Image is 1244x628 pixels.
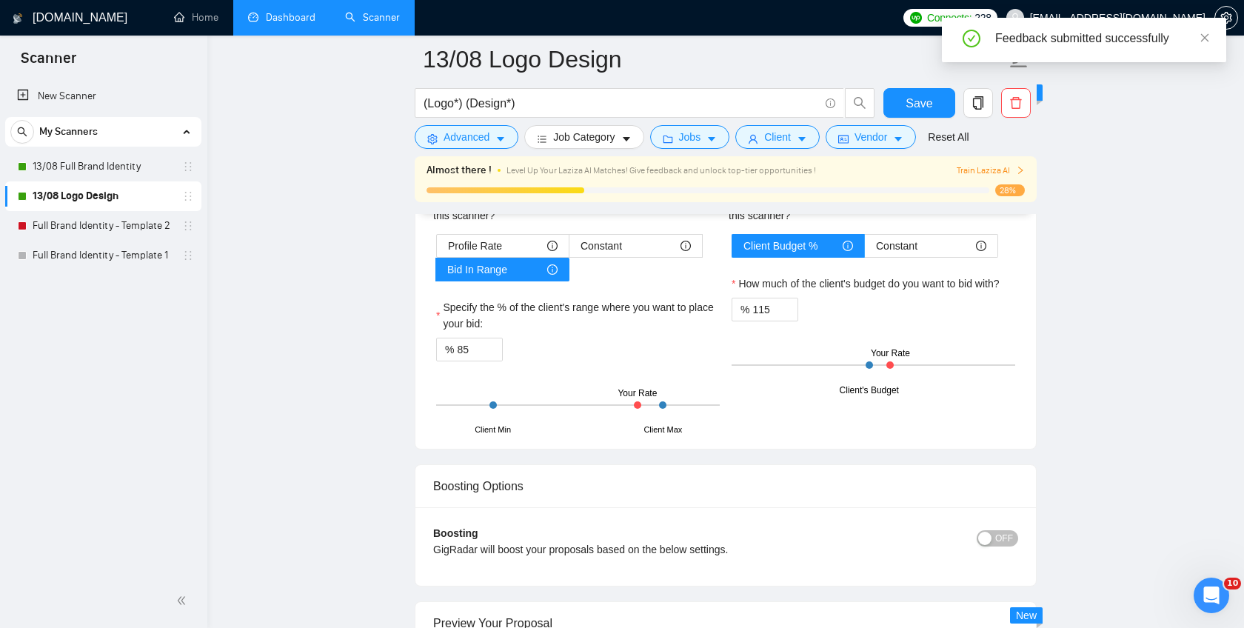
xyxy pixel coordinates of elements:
[995,30,1208,47] div: Feedback submitted successfully
[448,235,502,257] span: Profile Rate
[927,10,972,26] span: Connects:
[174,11,218,24] a: homeHome
[182,220,194,232] span: holder
[345,11,400,24] a: searchScanner
[1002,96,1030,110] span: delete
[1200,33,1210,43] span: close
[547,264,558,275] span: info-circle
[182,250,194,261] span: holder
[1194,578,1229,613] iframe: Intercom live chat
[876,235,917,257] span: Constant
[1016,609,1037,621] span: New
[846,96,874,110] span: search
[764,129,791,145] span: Client
[1016,166,1025,175] span: right
[444,129,489,145] span: Advanced
[547,241,558,251] span: info-circle
[732,275,1000,292] label: How much of the client's budget do you want to bid with?
[5,81,201,111] li: New Scanner
[957,164,1025,178] button: Train Laziza AI
[663,133,673,144] span: folder
[706,133,717,144] span: caret-down
[1214,12,1238,24] a: setting
[9,47,88,78] span: Scanner
[17,81,190,111] a: New Scanner
[537,133,547,144] span: bars
[797,133,807,144] span: caret-down
[433,541,872,558] div: GigRadar will boost your proposals based on the below settings.
[826,98,835,108] span: info-circle
[33,211,173,241] a: Full Brand Identity - Template 2
[1001,88,1031,118] button: delete
[976,241,986,251] span: info-circle
[893,133,903,144] span: caret-down
[1215,12,1237,24] span: setting
[735,125,820,149] button: userClientcaret-down
[33,241,173,270] a: Full Brand Identity - Template 1
[843,241,853,251] span: info-circle
[906,94,932,113] span: Save
[995,184,1025,196] span: 28%
[436,299,720,332] label: Specify the % of the client's range where you want to place your bid:
[974,10,991,26] span: 228
[928,129,969,145] a: Reset All
[11,127,33,137] span: search
[1214,6,1238,30] button: setting
[964,96,992,110] span: copy
[826,125,916,149] button: idcardVendorcaret-down
[475,424,511,436] div: Client Min
[10,120,34,144] button: search
[855,129,887,145] span: Vendor
[963,88,993,118] button: copy
[457,338,502,361] input: Specify the % of the client's range where you want to place your bid:
[840,384,899,398] div: Client's Budget
[995,530,1013,547] span: OFF
[883,88,955,118] button: Save
[618,387,657,401] div: Your Rate
[679,129,701,145] span: Jobs
[1010,13,1020,23] span: user
[743,235,817,257] span: Client Budget %
[427,162,492,178] span: Almost there !
[424,94,819,113] input: Search Freelance Jobs...
[427,133,438,144] span: setting
[182,161,194,173] span: holder
[182,190,194,202] span: holder
[423,41,1006,78] input: Scanner name...
[33,181,173,211] a: 13/08 Logo Design
[871,347,910,361] div: Your Rate
[680,241,691,251] span: info-circle
[910,12,922,24] img: upwork-logo.png
[5,117,201,270] li: My Scanners
[447,258,507,281] span: Bid In Range
[39,117,98,147] span: My Scanners
[415,125,518,149] button: settingAdvancedcaret-down
[13,7,23,30] img: logo
[643,424,682,436] div: Client Max
[581,235,622,257] span: Constant
[433,465,1018,507] div: Boosting Options
[524,125,643,149] button: barsJob Categorycaret-down
[33,152,173,181] a: 13/08 Full Brand Identity
[963,30,980,47] span: check-circle
[176,593,191,608] span: double-left
[650,125,730,149] button: folderJobscaret-down
[838,133,849,144] span: idcard
[752,298,797,321] input: How much of the client's budget do you want to bid with?
[845,88,875,118] button: search
[506,165,816,176] span: Level Up Your Laziza AI Matches! Give feedback and unlock top-tier opportunities !
[433,527,478,539] b: Boosting
[495,133,506,144] span: caret-down
[248,11,315,24] a: dashboardDashboard
[748,133,758,144] span: user
[1224,578,1241,589] span: 10
[621,133,632,144] span: caret-down
[553,129,615,145] span: Job Category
